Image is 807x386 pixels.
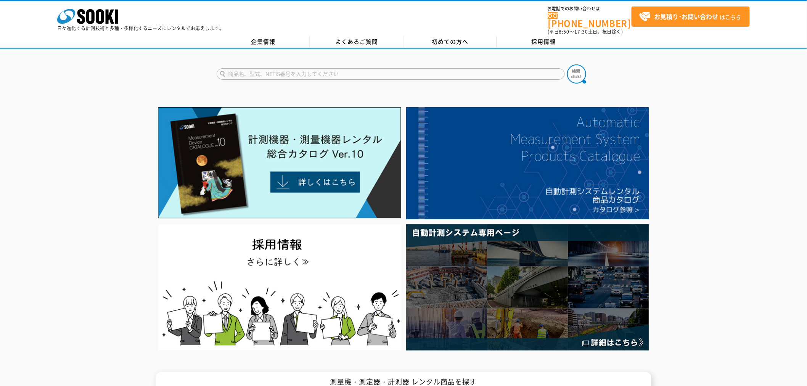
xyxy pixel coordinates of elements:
strong: お見積り･お問い合わせ [654,12,719,21]
a: 採用情報 [497,36,590,48]
img: 自動計測システム専用ページ [406,224,649,351]
span: お電話でのお問い合わせは [548,6,632,11]
span: 17:30 [574,28,588,35]
a: 初めての方へ [403,36,497,48]
img: Catalog Ver10 [158,107,401,219]
a: よくあるご質問 [310,36,403,48]
img: 自動計測システムカタログ [406,107,649,219]
input: 商品名、型式、NETIS番号を入力してください [217,68,565,80]
span: (平日 ～ 土日、祝日除く) [548,28,623,35]
span: 初めての方へ [432,37,469,46]
img: btn_search.png [567,64,586,84]
span: 8:50 [559,28,570,35]
img: SOOKI recruit [158,224,401,351]
a: お見積り･お問い合わせはこちら [632,6,750,27]
a: 企業情報 [217,36,310,48]
p: 日々進化する計測技術と多種・多様化するニーズにレンタルでお応えします。 [57,26,224,31]
a: [PHONE_NUMBER] [548,12,632,27]
span: はこちら [639,11,741,23]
